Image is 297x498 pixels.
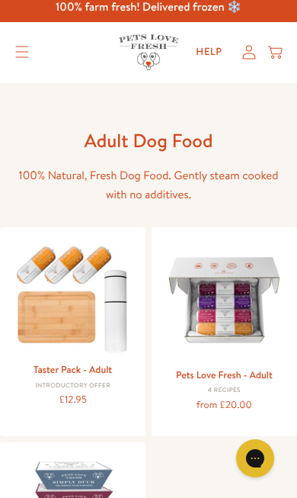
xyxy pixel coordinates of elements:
summary: Translation missing: en.sections.header.menu [4,34,41,70]
div: Introductory Offer [11,382,134,390]
div: £12.95 [11,392,134,409]
img: Pets Love Fresh - Adult [163,239,286,361]
h1: Adult Dog Food [15,129,283,153]
img: Pets Love Fresh [119,34,178,70]
a: Pets Love Fresh - Adult [176,368,273,382]
div: 4 Recipes [163,387,286,394]
iframe: Gorgias live chat messenger [228,434,282,483]
a: Help [184,38,233,66]
a: Taster Pack - Adult [34,363,112,377]
img: Taster Pack - Adult [11,239,134,357]
span: 100% Natural, Fresh Dog Food. Gently steam cooked with no additives. [19,167,279,203]
div: from £20.00 [163,397,286,414]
